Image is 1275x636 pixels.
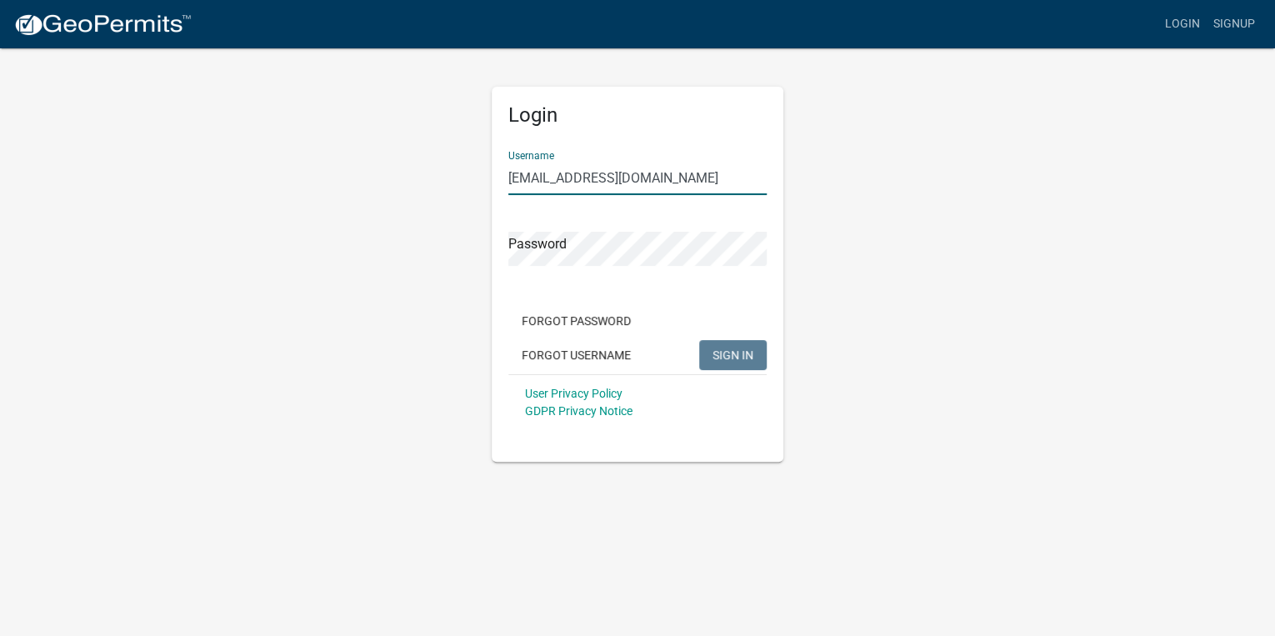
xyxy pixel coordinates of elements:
button: SIGN IN [699,340,767,370]
h5: Login [508,103,767,128]
button: Forgot Password [508,306,644,336]
a: Signup [1207,8,1262,40]
button: Forgot Username [508,340,644,370]
a: GDPR Privacy Notice [525,404,632,418]
span: SIGN IN [712,348,753,361]
a: User Privacy Policy [525,387,622,400]
a: Login [1158,8,1207,40]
